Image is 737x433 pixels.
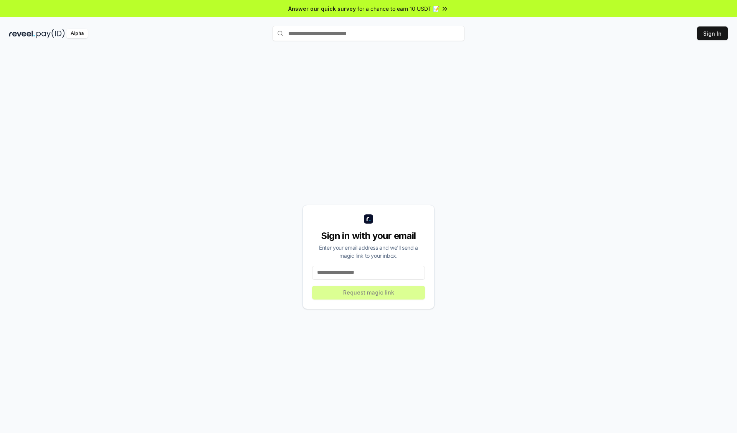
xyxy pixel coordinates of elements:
div: Enter your email address and we’ll send a magic link to your inbox. [312,244,425,260]
span: Answer our quick survey [288,5,356,13]
div: Alpha [66,29,88,38]
div: Sign in with your email [312,230,425,242]
img: pay_id [36,29,65,38]
span: for a chance to earn 10 USDT 📝 [357,5,440,13]
img: reveel_dark [9,29,35,38]
button: Sign In [697,26,728,40]
img: logo_small [364,214,373,224]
